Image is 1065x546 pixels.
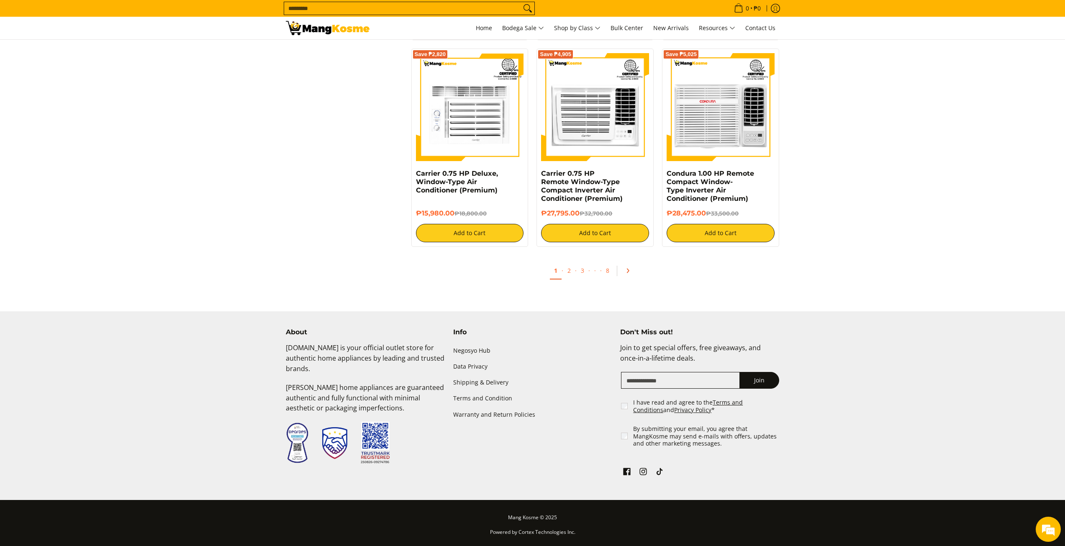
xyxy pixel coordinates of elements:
span: Save ₱2,820 [415,52,446,57]
a: Bodega Sale [498,17,548,39]
h6: ₱15,980.00 [416,209,524,218]
a: Carrier 0.75 HP Remote Window-Type Compact Inverter Air Conditioner (Premium) [541,169,623,203]
a: 2 [563,262,575,279]
div: Chat with us now [44,47,141,58]
a: New Arrivals [649,17,693,39]
span: Bodega Sale [502,23,544,33]
ul: Pagination [407,259,784,286]
span: New Arrivals [653,24,689,32]
h4: Info [453,328,612,336]
a: Terms and Conditions [633,398,743,414]
h4: Don't Miss out! [620,328,779,336]
a: Shop by Class [550,17,605,39]
del: ₱18,800.00 [454,210,487,217]
span: Save ₱5,025 [665,52,697,57]
a: 1 [550,262,562,279]
a: Resources [695,17,739,39]
h6: ₱27,795.00 [541,209,649,218]
span: · [588,267,590,274]
span: ₱0 [752,5,762,11]
p: Powered by Cortex Technologies Inc. [286,527,780,542]
span: Bulk Center [611,24,643,32]
div: Minimize live chat window [137,4,157,24]
img: Carrier 0.75 HP Remote Window-Type Compact Inverter Air Conditioner (Premium) [541,53,649,161]
img: Data Privacy Seal [286,422,309,464]
button: Add to Cart [667,224,775,242]
a: Data Privacy [453,359,612,375]
img: Trustmark Seal [322,427,347,459]
nav: Main Menu [378,17,780,39]
a: See Mang Kosme on Facebook [621,466,633,480]
button: Join [739,372,779,389]
p: Mang Kosme © 2025 [286,513,780,527]
a: Carrier 0.75 HP Deluxe, Window-Type Air Conditioner (Premium) [416,169,498,194]
span: · [600,267,602,274]
h6: ₱28,475.00 [667,209,775,218]
span: We're online! [49,105,115,190]
a: Bulk Center [606,17,647,39]
a: Home [472,17,496,39]
span: Contact Us [745,24,775,32]
button: Add to Cart [541,224,649,242]
span: Resources [699,23,735,33]
del: ₱32,700.00 [580,210,612,217]
a: 8 [602,262,613,279]
a: Negosyo Hub [453,343,612,359]
a: See Mang Kosme on TikTok [654,466,665,480]
a: Terms and Condition [453,391,612,407]
a: Privacy Policy [674,406,711,414]
img: Carrier 0.75 HP Deluxe, Window-Type Air Conditioner (Premium) [416,53,524,161]
span: 0 [744,5,750,11]
p: Join to get special offers, free giveaways, and once-in-a-lifetime deals. [620,343,779,372]
button: Add to Cart [416,224,524,242]
img: Condura 1.00 HP Remote Compact Window-Type Inverter Air Conditioner (Premium) [667,53,775,161]
span: · [575,267,577,274]
del: ₱33,500.00 [706,210,739,217]
img: Bodega Sale Aircon l Mang Kosme: Home Appliances Warehouse Sale [286,21,370,35]
span: Home [476,24,492,32]
h4: About [286,328,445,336]
span: · [590,262,600,279]
p: [DOMAIN_NAME] is your official outlet store for authentic home appliances by leading and trusted ... [286,343,445,382]
a: Condura 1.00 HP Remote Compact Window-Type Inverter Air Conditioner (Premium) [667,169,754,203]
span: • [731,4,763,13]
a: Shipping & Delivery [453,375,612,391]
button: Search [521,2,534,15]
img: Trustmark QR [361,422,390,464]
a: 3 [577,262,588,279]
p: [PERSON_NAME] home appliances are guaranteed authentic and fully functional with minimal aestheti... [286,382,445,422]
a: See Mang Kosme on Instagram [637,466,649,480]
a: Warranty and Return Policies [453,407,612,423]
span: Save ₱4,905 [540,52,571,57]
span: Shop by Class [554,23,601,33]
label: By submitting your email, you agree that MangKosme may send e-mails with offers, updates and othe... [633,425,780,447]
span: · [562,267,563,274]
a: Contact Us [741,17,780,39]
textarea: Type your message and hit 'Enter' [4,228,159,258]
label: I have read and agree to the and * [633,399,780,413]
